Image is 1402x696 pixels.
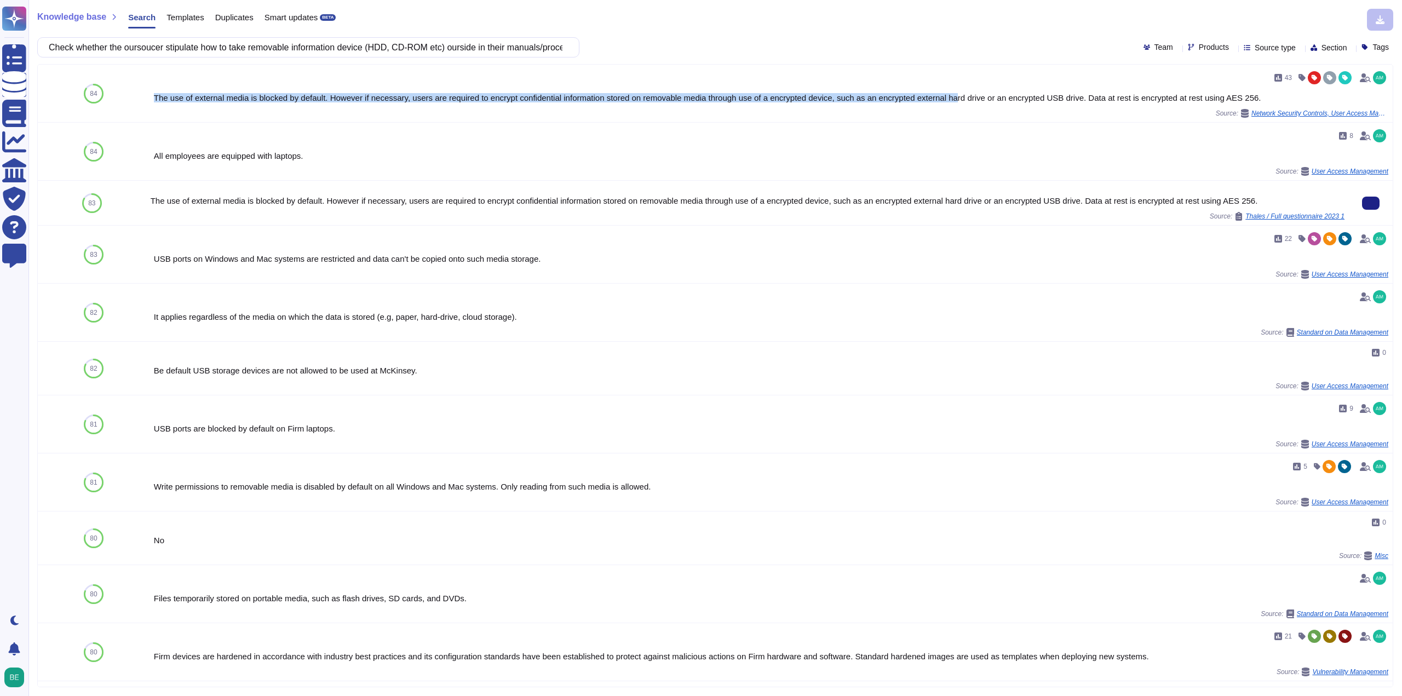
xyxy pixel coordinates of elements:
span: User Access Management [1312,441,1388,447]
img: user [1373,630,1386,643]
span: Tags [1372,43,1389,51]
span: 82 [90,309,97,316]
span: 83 [90,251,97,258]
div: USB ports on Windows and Mac systems are restricted and data can't be copied onto such media stor... [154,255,1388,263]
span: Search [128,13,156,21]
span: User Access Management [1312,383,1388,389]
div: Firm devices are hardened in accordance with industry best practices and its configuration standa... [154,652,1388,660]
img: user [1373,572,1386,585]
span: Source: [1339,551,1388,560]
span: Network Security Controls, User Access Management [1251,110,1388,117]
span: 83 [88,200,95,206]
div: BETA [320,14,336,21]
img: user [1373,71,1386,84]
span: Source: [1275,382,1388,390]
img: user [4,668,24,687]
img: user [1373,460,1386,473]
span: Knowledge base [37,13,106,21]
div: Write permissions to removable media is disabled by default on all Windows and Mac systems. Only ... [154,482,1388,491]
span: 21 [1285,633,1292,640]
img: user [1373,402,1386,415]
div: It applies regardless of the media on which the data is stored (e.g, paper, hard-drive, cloud sto... [154,313,1388,321]
span: Source: [1275,440,1388,448]
div: Files temporarily stored on portable media, such as flash drives, SD cards, and DVDs. [154,594,1388,602]
span: Standard on Data Management [1297,329,1388,336]
span: Source: [1275,270,1388,279]
span: Section [1321,44,1347,51]
span: User Access Management [1312,271,1388,278]
span: 81 [90,421,97,428]
span: 84 [90,90,97,97]
img: user [1373,232,1386,245]
div: The use of external media is blocked by default. However if necessary, users are required to encr... [154,94,1388,102]
span: Source: [1216,109,1388,118]
div: Be default USB storage devices are not allowed to be used at McKinsey. [154,366,1388,375]
span: Misc [1375,553,1388,559]
input: Search a question or template... [43,38,568,57]
span: 8 [1349,133,1353,139]
span: User Access Management [1312,168,1388,175]
span: 43 [1285,74,1292,81]
span: 9 [1349,405,1353,412]
span: 80 [90,649,97,655]
span: Thales / Full questionnaire 2023 1 [1245,213,1344,220]
span: Source: [1275,498,1388,507]
span: 84 [90,148,97,155]
span: 5 [1303,463,1307,470]
span: Standard on Data Management [1297,611,1388,617]
span: Source: [1261,328,1388,337]
div: No [154,536,1388,544]
span: 81 [90,479,97,486]
button: user [2,665,32,689]
span: User Access Management [1312,499,1388,505]
span: 80 [90,535,97,542]
div: All employees are equipped with laptops. [154,152,1388,160]
span: Source: [1275,167,1388,176]
div: USB ports are blocked by default on Firm laptops. [154,424,1388,433]
span: Products [1199,43,1229,51]
span: Source: [1261,609,1388,618]
span: Templates [166,13,204,21]
span: 80 [90,591,97,597]
div: The use of external media is blocked by default. However if necessary, users are required to encr... [151,197,1344,205]
span: Source: [1277,668,1388,676]
img: user [1373,129,1386,142]
span: Duplicates [215,13,254,21]
span: Team [1154,43,1173,51]
span: 82 [90,365,97,372]
span: 22 [1285,235,1292,242]
img: user [1373,290,1386,303]
span: Vulnerability Management [1312,669,1388,675]
span: Source type [1255,44,1296,51]
span: 0 [1382,519,1386,526]
span: 0 [1382,349,1386,356]
span: Source: [1210,212,1344,221]
span: Smart updates [265,13,318,21]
